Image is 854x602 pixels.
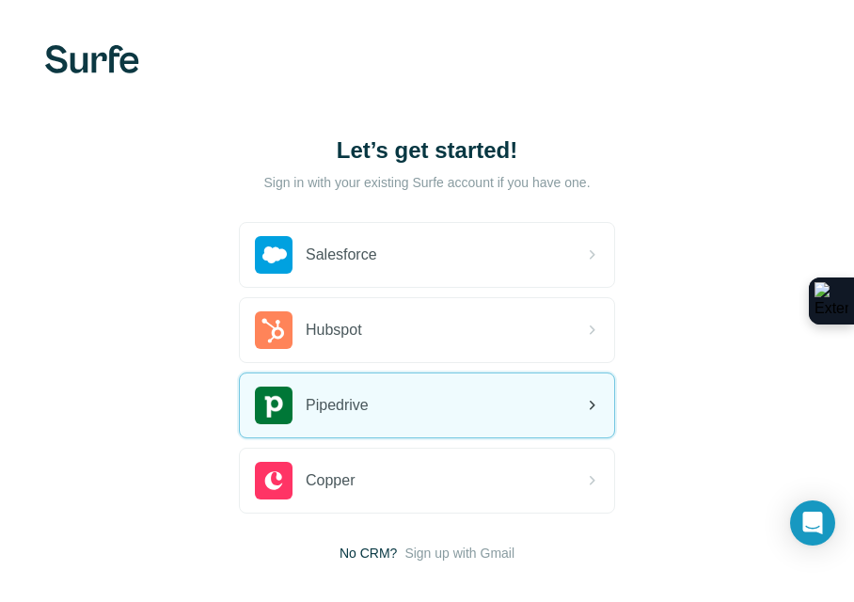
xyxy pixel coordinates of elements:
div: Open Intercom Messenger [790,500,835,546]
img: pipedrive's logo [255,387,293,424]
img: hubspot's logo [255,311,293,349]
img: Extension Icon [814,282,848,320]
span: Pipedrive [306,394,369,417]
span: Salesforce [306,244,377,266]
span: Hubspot [306,319,362,341]
h1: Let’s get started! [239,135,615,166]
button: Sign up with Gmail [404,544,514,562]
img: Surfe's logo [45,45,139,73]
img: copper's logo [255,462,293,499]
p: Sign in with your existing Surfe account if you have one. [263,173,590,192]
span: Copper [306,469,355,492]
img: salesforce's logo [255,236,293,274]
span: No CRM? [340,544,397,562]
